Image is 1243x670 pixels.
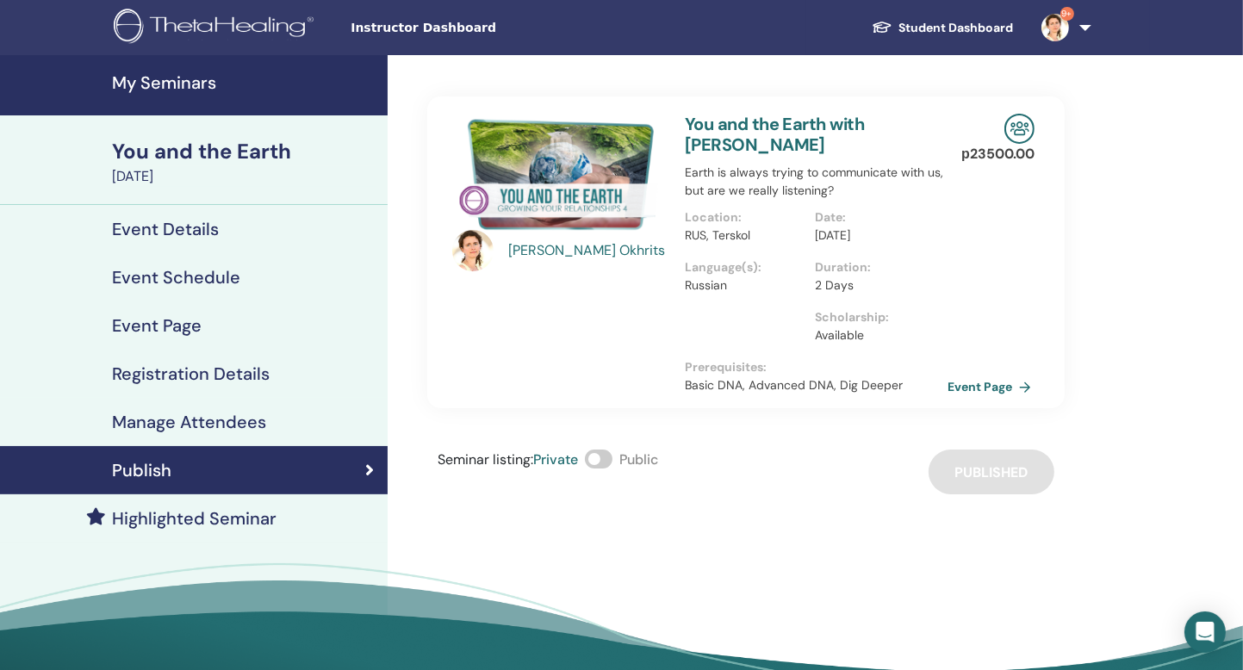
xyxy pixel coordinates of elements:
img: default.jpg [1041,14,1069,41]
p: Duration : [815,258,935,276]
p: Location : [685,208,805,226]
span: Instructor Dashboard [351,19,609,37]
p: Earth is always trying to communicate with us, but are we really listening? [685,164,945,200]
p: RUS, Terskol [685,226,805,245]
img: logo.png [114,9,320,47]
img: You and the Earth [452,114,664,235]
p: Available [815,326,935,344]
p: [DATE] [815,226,935,245]
p: Language(s) : [685,258,805,276]
span: Seminar listing : [438,450,533,468]
p: 2 Days [815,276,935,295]
p: Prerequisites : [685,358,945,376]
img: default.jpg [452,230,494,271]
img: In-Person Seminar [1004,114,1035,144]
h4: Registration Details [112,363,270,384]
p: р 23500.00 [961,144,1035,164]
div: Open Intercom Messenger [1184,611,1226,653]
img: graduation-cap-white.svg [872,20,892,34]
h4: Highlighted Seminar [112,508,277,529]
h4: Manage Attendees [112,412,266,432]
span: 9+ [1060,7,1074,21]
div: You and the Earth [112,137,377,166]
span: Public [619,450,658,468]
h4: Event Details [112,219,219,239]
h4: Event Page [112,315,202,336]
h4: Event Schedule [112,267,240,288]
a: Student Dashboard [858,12,1028,44]
a: You and the Earth[DATE] [102,137,388,187]
span: Private [533,450,578,468]
p: Scholarship : [815,308,935,326]
p: Basic DNA, Advanced DNA, Dig Deeper [685,376,945,394]
p: Russian [685,276,805,295]
a: You and the Earth with [PERSON_NAME] [685,113,864,156]
p: Date : [815,208,935,226]
a: [PERSON_NAME] Okhrits [509,240,668,261]
a: Event Page [948,374,1038,400]
h4: Publish [112,460,171,481]
div: [DATE] [112,166,377,187]
h4: My Seminars [112,72,377,93]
